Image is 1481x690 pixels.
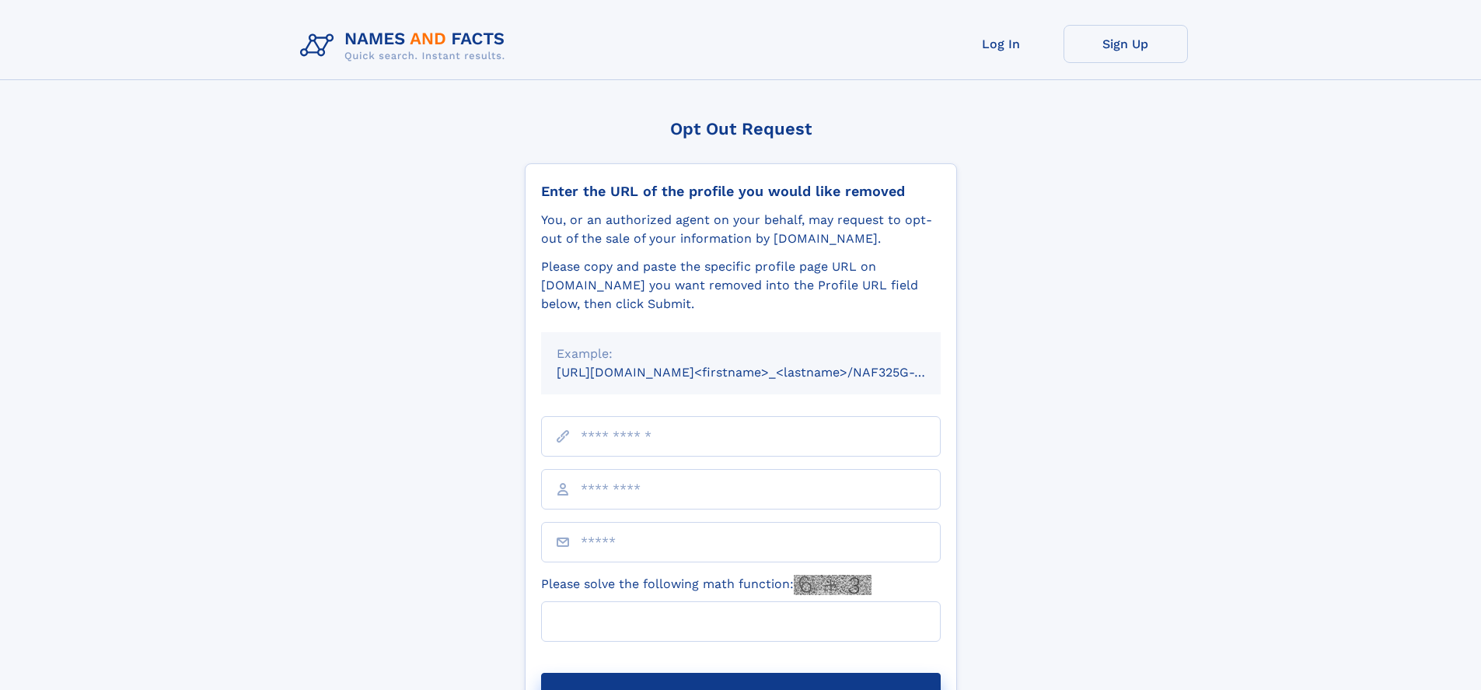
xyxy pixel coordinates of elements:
[541,183,941,200] div: Enter the URL of the profile you would like removed
[557,365,970,380] small: [URL][DOMAIN_NAME]<firstname>_<lastname>/NAF325G-xxxxxxxx
[541,257,941,313] div: Please copy and paste the specific profile page URL on [DOMAIN_NAME] you want removed into the Pr...
[294,25,518,67] img: Logo Names and Facts
[541,211,941,248] div: You, or an authorized agent on your behalf, may request to opt-out of the sale of your informatio...
[541,575,871,595] label: Please solve the following math function:
[939,25,1064,63] a: Log In
[525,119,957,138] div: Opt Out Request
[1064,25,1188,63] a: Sign Up
[557,345,925,363] div: Example:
